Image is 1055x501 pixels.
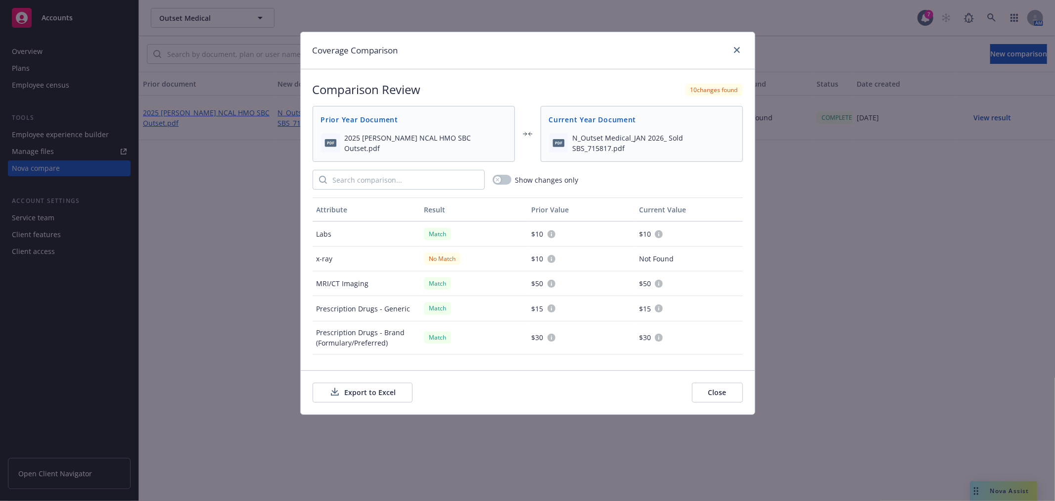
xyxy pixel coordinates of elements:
span: $50 [639,278,651,289]
div: MRI/CT Imaging [313,271,420,296]
span: $50 [532,278,544,289]
div: Prescription Drugs - Brand (Non-Formulary/Non-preferred) [313,354,420,398]
span: $10 [532,229,544,239]
h1: Coverage Comparison [313,44,398,57]
button: Result [420,198,528,221]
a: close [731,44,743,56]
span: $30 [639,332,651,343]
span: 2025 [PERSON_NAME] NCAL HMO SBC Outset.pdf [344,133,506,153]
span: Not Found [639,253,674,264]
span: Prior Year Document [321,114,506,125]
span: Current Year Document [549,114,734,125]
div: Prescription Drugs - Generic [313,296,420,321]
div: Match [424,331,451,344]
button: Current Value [635,198,743,221]
span: $15 [532,303,544,314]
div: 10 changes found [686,84,743,96]
div: Prior Value [532,204,632,215]
span: $15 [639,303,651,314]
span: Show changes only [515,175,579,185]
span: $30 [532,332,544,343]
div: Match [424,277,451,290]
div: Current Value [639,204,739,215]
h2: Comparison Review [313,81,421,98]
span: $10 [532,253,544,264]
button: Export to Excel [313,383,413,402]
div: Prescription Drugs - Brand (Formulary/Preferred) [313,321,420,354]
button: Close [692,383,743,402]
button: Prior Value [528,198,636,221]
div: x-ray [313,247,420,271]
div: Result [424,204,524,215]
input: Search comparison... [327,170,484,189]
div: Match [424,302,451,314]
div: Match [424,228,451,240]
div: Labs [313,222,420,247]
svg: Search [319,176,327,184]
span: $10 [639,229,651,239]
div: No Match [424,252,460,265]
button: Attribute [313,198,420,221]
div: Attribute [317,204,416,215]
span: N_Outset Medical_JAN 2026_ Sold SBS_715817.pdf [572,133,734,153]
